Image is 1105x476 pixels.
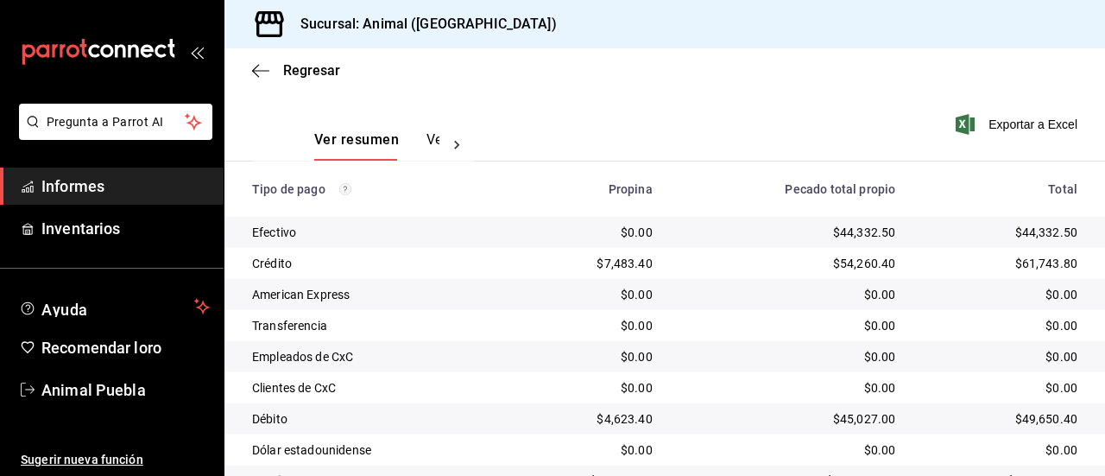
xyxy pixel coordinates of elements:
[864,319,896,333] font: $0.00
[1045,350,1077,364] font: $0.00
[621,350,653,364] font: $0.00
[12,125,212,143] a: Pregunta a Parrot AI
[252,350,353,364] font: Empleados de CxC
[988,117,1077,131] font: Exportar a Excel
[41,381,146,399] font: Animal Puebla
[864,350,896,364] font: $0.00
[597,257,652,270] font: $7,483.40
[1045,443,1077,457] font: $0.00
[833,225,896,239] font: $44,332.50
[314,131,399,148] font: Ver resumen
[1015,412,1078,426] font: $49,650.40
[252,443,371,457] font: Dólar estadounidense
[41,301,88,319] font: Ayuda
[1015,257,1078,270] font: $61,743.80
[19,104,212,140] button: Pregunta a Parrot AI
[41,219,120,238] font: Inventarios
[252,62,340,79] button: Regresar
[1015,225,1078,239] font: $44,332.50
[597,412,652,426] font: $4,623.40
[339,183,351,195] svg: Los pagos realizados con Pay y otras terminales son montos brutos.
[621,288,653,301] font: $0.00
[609,182,653,196] font: Propina
[190,45,204,59] button: abrir_cajón_menú
[47,115,164,129] font: Pregunta a Parrot AI
[21,453,143,466] font: Sugerir nueva función
[252,412,287,426] font: Débito
[41,339,161,357] font: Recomendar loro
[864,381,896,395] font: $0.00
[283,62,340,79] font: Regresar
[426,131,491,148] font: Ver pagos
[785,182,895,196] font: Pecado total propio
[252,225,296,239] font: Efectivo
[252,319,327,333] font: Transferencia
[833,257,896,270] font: $54,260.40
[959,114,1077,135] button: Exportar a Excel
[621,381,653,395] font: $0.00
[1045,319,1077,333] font: $0.00
[621,443,653,457] font: $0.00
[252,288,350,301] font: American Express
[833,412,896,426] font: $45,027.00
[864,288,896,301] font: $0.00
[314,130,439,161] div: pestañas de navegación
[252,182,325,196] font: Tipo de pago
[41,177,104,195] font: Informes
[1045,288,1077,301] font: $0.00
[252,257,292,270] font: Crédito
[1045,381,1077,395] font: $0.00
[864,443,896,457] font: $0.00
[1048,182,1077,196] font: Total
[621,225,653,239] font: $0.00
[252,381,336,395] font: Clientes de CxC
[621,319,653,333] font: $0.00
[300,16,557,32] font: Sucursal: Animal ([GEOGRAPHIC_DATA])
